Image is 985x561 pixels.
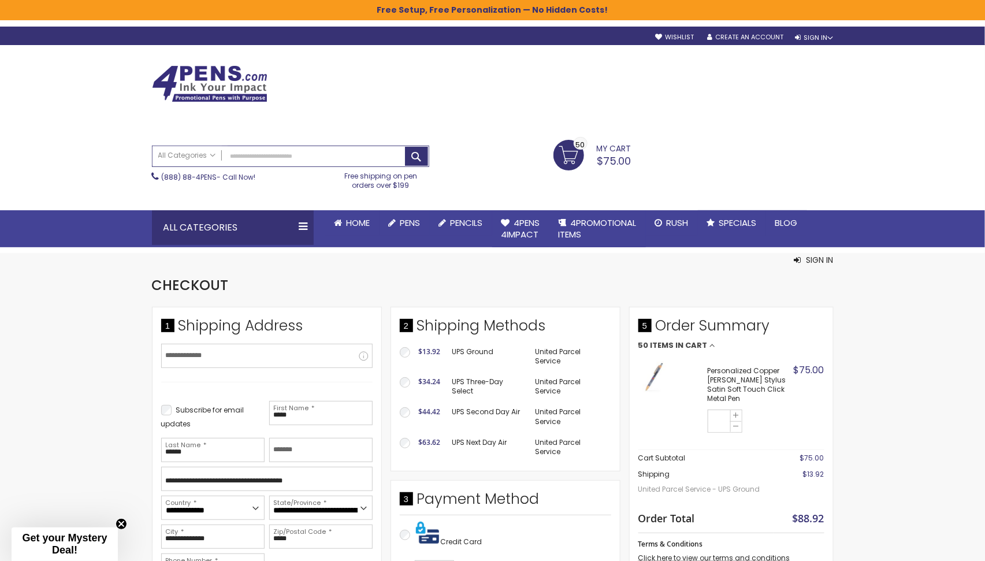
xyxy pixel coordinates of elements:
[419,437,441,447] span: $63.62
[803,469,824,479] span: $13.92
[638,316,824,341] span: Order Summary
[795,34,833,42] div: Sign In
[793,511,824,525] span: $88.92
[638,510,695,525] strong: Order Total
[152,65,267,102] img: 4Pens Custom Pens and Promotional Products
[530,341,611,371] td: United Parcel Service
[451,217,483,229] span: Pencils
[806,254,834,266] span: Sign In
[419,377,441,387] span: $34.24
[638,479,774,500] span: United Parcel Service - UPS Ground
[447,341,530,371] td: UPS Ground
[530,402,611,432] td: United Parcel Service
[638,361,670,393] img: Personalized Copper Penny Stylus Satin Soft Touch Click Metal Pen-Grey
[416,521,439,544] img: Pay with credit card
[655,33,694,42] a: Wishlist
[794,254,834,266] button: Sign In
[638,539,703,549] span: Terms & Conditions
[719,217,757,229] span: Specials
[597,154,631,168] span: $75.00
[152,276,229,295] span: Checkout
[708,366,791,404] strong: Personalized Copper [PERSON_NAME] Stylus Satin Soft Touch Click Metal Pen
[161,405,244,429] span: Subscribe for email updates
[447,402,530,432] td: UPS Second Day Air
[158,151,216,160] span: All Categories
[638,469,670,479] span: Shipping
[332,167,429,190] div: Free shipping on pen orders over $199
[22,532,107,556] span: Get your Mystery Deal!
[698,210,766,236] a: Specials
[400,217,421,229] span: Pens
[638,449,774,466] th: Cart Subtotal
[707,33,783,42] a: Create an Account
[559,217,637,240] span: 4PROMOTIONAL ITEMS
[766,210,807,236] a: Blog
[400,489,611,515] div: Payment Method
[447,432,530,462] td: UPS Next Day Air
[530,371,611,402] td: United Parcel Service
[651,341,708,350] span: Items in Cart
[419,347,441,356] span: $13.92
[646,210,698,236] a: Rush
[576,139,585,150] span: 50
[400,316,611,341] div: Shipping Methods
[162,172,256,182] span: - Call Now!
[161,316,373,341] div: Shipping Address
[667,217,689,229] span: Rush
[794,363,824,377] span: $75.00
[553,140,631,169] a: $75.00 50
[441,537,482,547] span: Credit Card
[116,518,127,530] button: Close teaser
[152,210,314,245] div: All Categories
[530,432,611,462] td: United Parcel Service
[419,407,441,417] span: $44.42
[447,371,530,402] td: UPS Three-Day Select
[347,217,370,229] span: Home
[501,217,540,240] span: 4Pens 4impact
[153,146,222,165] a: All Categories
[492,210,549,248] a: 4Pens4impact
[638,341,649,350] span: 50
[549,210,646,248] a: 4PROMOTIONALITEMS
[162,172,217,182] a: (888) 88-4PENS
[775,217,798,229] span: Blog
[12,527,118,561] div: Get your Mystery Deal!Close teaser
[380,210,430,236] a: Pens
[800,453,824,463] span: $75.00
[325,210,380,236] a: Home
[430,210,492,236] a: Pencils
